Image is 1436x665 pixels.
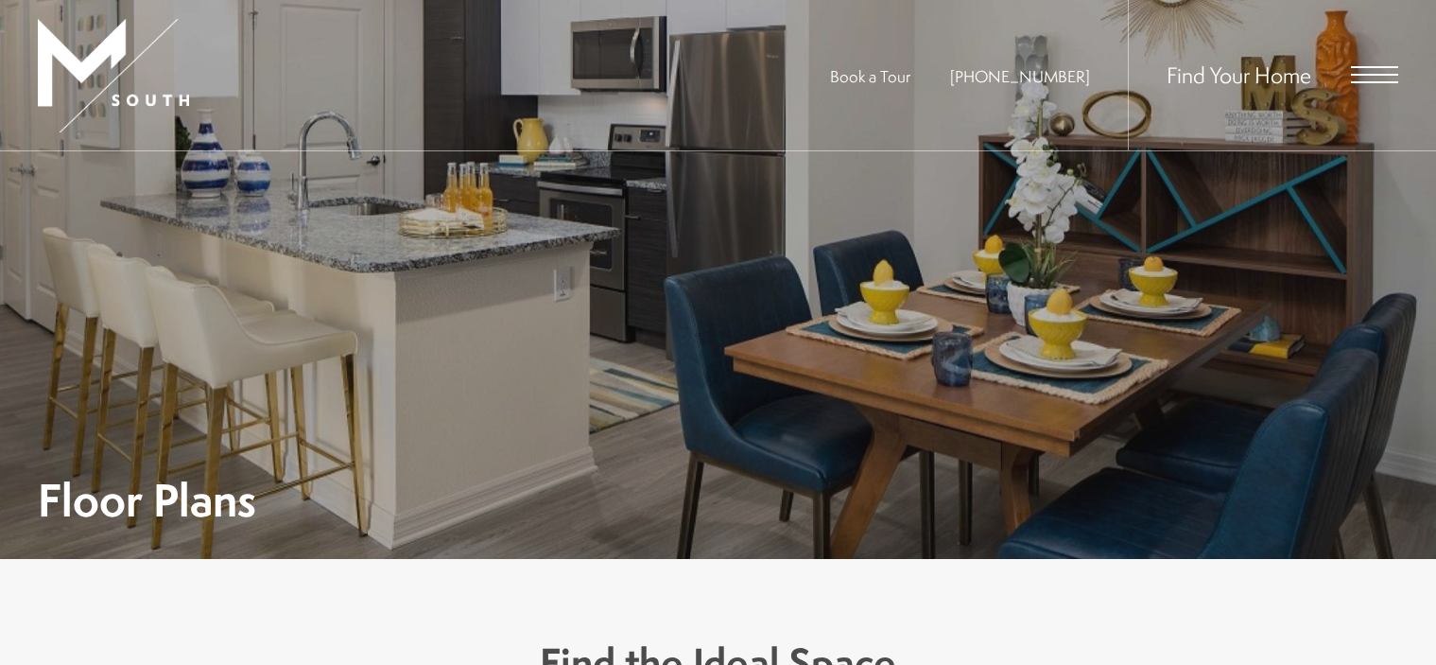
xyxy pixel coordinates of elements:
h1: Floor Plans [38,479,256,521]
button: Open Menu [1351,66,1398,83]
span: [PHONE_NUMBER] [950,65,1090,87]
a: Find Your Home [1167,60,1311,90]
a: Call Us at 813-570-8014 [950,65,1090,87]
a: Book a Tour [830,65,910,87]
img: MSouth [38,19,189,132]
